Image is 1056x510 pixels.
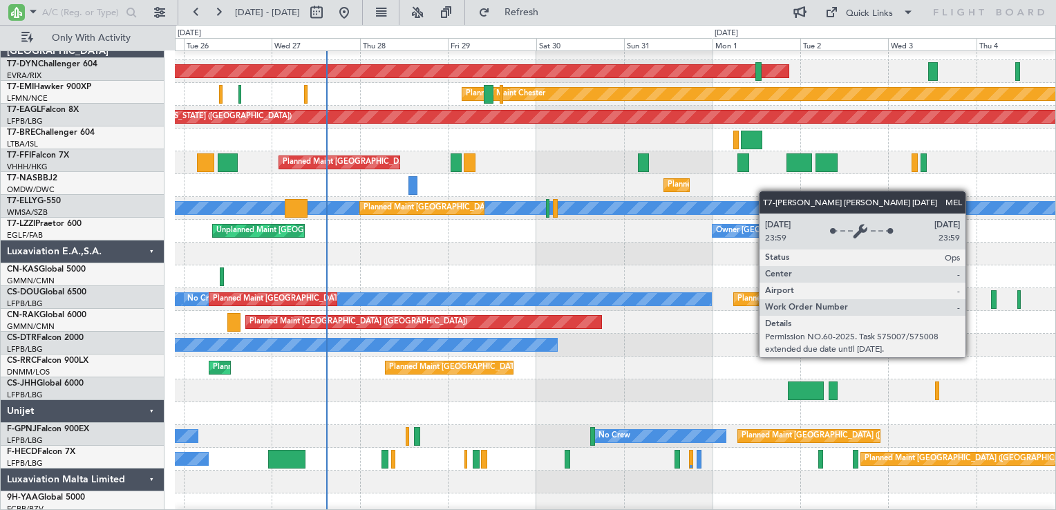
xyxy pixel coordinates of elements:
[7,83,91,91] a: T7-EMIHawker 900XP
[235,6,300,19] span: [DATE] - [DATE]
[7,276,55,286] a: GMMN/CMN
[472,1,555,23] button: Refresh
[213,357,431,378] div: Planned Maint [GEOGRAPHIC_DATA] ([GEOGRAPHIC_DATA])
[7,435,43,446] a: LFPB/LBG
[7,93,48,104] a: LFMN/NCE
[216,220,444,241] div: Unplanned Maint [GEOGRAPHIC_DATA] ([GEOGRAPHIC_DATA])
[536,38,624,50] div: Sat 30
[7,139,38,149] a: LTBA/ISL
[42,2,122,23] input: A/C (Reg. or Type)
[737,289,955,310] div: Planned Maint [GEOGRAPHIC_DATA] ([GEOGRAPHIC_DATA])
[7,129,35,137] span: T7-BRE
[7,197,37,205] span: T7-ELLY
[7,106,41,114] span: T7-EAGL
[7,185,55,195] a: OMDW/DWC
[15,27,150,49] button: Only With Activity
[715,28,738,39] div: [DATE]
[389,357,607,378] div: Planned Maint [GEOGRAPHIC_DATA] ([GEOGRAPHIC_DATA])
[7,220,82,228] a: T7-LZZIPraetor 600
[7,83,34,91] span: T7-EMI
[7,425,89,433] a: F-GPNJFalcon 900EX
[7,448,75,456] a: F-HECDFalcon 7X
[7,357,37,365] span: CS-RRC
[178,28,201,39] div: [DATE]
[7,458,43,469] a: LFPB/LBG
[7,311,39,319] span: CN-RAK
[283,152,513,173] div: Planned Maint [GEOGRAPHIC_DATA] ([GEOGRAPHIC_DATA] Intl)
[448,38,536,50] div: Fri 29
[7,288,86,296] a: CS-DOUGlobal 6500
[7,220,35,228] span: T7-LZZI
[187,289,219,310] div: No Crew
[888,38,976,50] div: Wed 3
[668,175,823,196] div: Planned Maint Abuja ([PERSON_NAME] Intl)
[7,379,84,388] a: CS-JHHGlobal 6000
[624,38,712,50] div: Sun 31
[7,70,41,81] a: EVRA/RIX
[716,220,907,241] div: Owner [GEOGRAPHIC_DATA] ([GEOGRAPHIC_DATA])
[7,106,79,114] a: T7-EAGLFalcon 8X
[7,321,55,332] a: GMMN/CMN
[466,84,545,104] div: Planned Maint Chester
[7,162,48,172] a: VHHH/HKG
[598,426,630,446] div: No Crew
[7,344,43,355] a: LFPB/LBG
[36,33,146,43] span: Only With Activity
[7,311,86,319] a: CN-RAKGlobal 6000
[7,151,31,160] span: T7-FFI
[7,60,97,68] a: T7-DYNChallenger 604
[818,1,921,23] button: Quick Links
[742,426,959,446] div: Planned Maint [GEOGRAPHIC_DATA] ([GEOGRAPHIC_DATA])
[7,265,39,274] span: CN-KAS
[7,197,61,205] a: T7-ELLYG-550
[7,334,84,342] a: CS-DTRFalcon 2000
[129,106,292,127] div: Grounded [US_STATE] ([GEOGRAPHIC_DATA])
[7,151,69,160] a: T7-FFIFalcon 7X
[7,174,37,182] span: T7-NAS
[7,493,85,502] a: 9H-YAAGlobal 5000
[493,8,551,17] span: Refresh
[7,60,38,68] span: T7-DYN
[7,334,37,342] span: CS-DTR
[7,174,57,182] a: T7-NASBBJ2
[7,207,48,218] a: WMSA/SZB
[7,367,50,377] a: DNMM/LOS
[7,265,86,274] a: CN-KASGlobal 5000
[7,357,88,365] a: CS-RRCFalcon 900LX
[364,198,686,218] div: Planned Maint [GEOGRAPHIC_DATA] (Sultan [PERSON_NAME] [PERSON_NAME] - Subang)
[7,288,39,296] span: CS-DOU
[213,289,431,310] div: Planned Maint [GEOGRAPHIC_DATA] ([GEOGRAPHIC_DATA])
[7,425,37,433] span: F-GPNJ
[7,390,43,400] a: LFPB/LBG
[184,38,272,50] div: Tue 26
[272,38,359,50] div: Wed 27
[7,379,37,388] span: CS-JHH
[7,129,95,137] a: T7-BREChallenger 604
[360,38,448,50] div: Thu 28
[7,493,38,502] span: 9H-YAA
[800,38,888,50] div: Tue 2
[7,230,43,240] a: EGLF/FAB
[846,7,893,21] div: Quick Links
[7,299,43,309] a: LFPB/LBG
[713,38,800,50] div: Mon 1
[249,312,467,332] div: Planned Maint [GEOGRAPHIC_DATA] ([GEOGRAPHIC_DATA])
[7,116,43,126] a: LFPB/LBG
[7,448,37,456] span: F-HECD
